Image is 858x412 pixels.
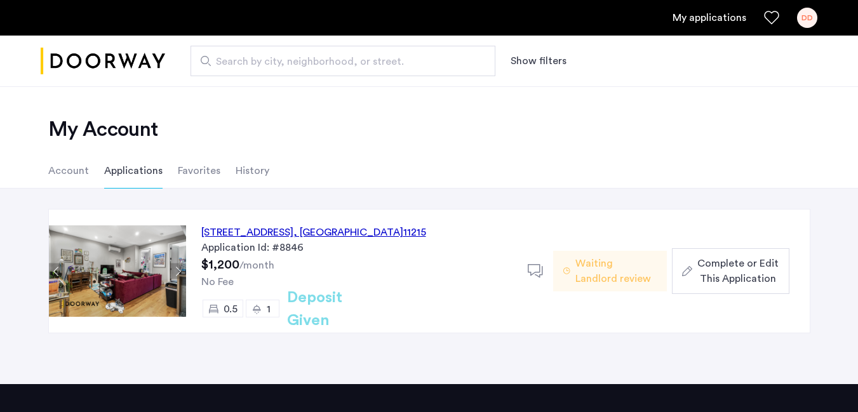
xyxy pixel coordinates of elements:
[216,54,460,69] span: Search by city, neighborhood, or street.
[239,260,274,270] sub: /month
[48,117,810,142] h2: My Account
[764,10,779,25] a: Favorites
[575,256,657,286] span: Waiting Landlord review
[41,37,165,85] a: Cazamio logo
[178,153,220,189] li: Favorites
[201,258,239,271] span: $1,200
[797,8,817,28] div: DD
[224,304,238,314] span: 0.5
[267,304,271,314] span: 1
[805,361,845,399] iframe: chat widget
[201,225,426,240] div: [STREET_ADDRESS] 11215
[672,248,789,294] button: button
[104,153,163,189] li: Applications
[41,37,165,85] img: logo
[201,240,513,255] div: Application Id: #8846
[287,286,388,332] h2: Deposit Given
[511,53,566,69] button: Show or hide filters
[201,277,234,287] span: No Fee
[191,46,495,76] input: Apartment Search
[48,153,89,189] li: Account
[293,227,403,237] span: , [GEOGRAPHIC_DATA]
[49,225,186,317] img: Apartment photo
[697,256,779,286] span: Complete or Edit This Application
[236,153,269,189] li: History
[49,263,65,279] button: Previous apartment
[170,263,186,279] button: Next apartment
[673,10,746,25] a: My application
